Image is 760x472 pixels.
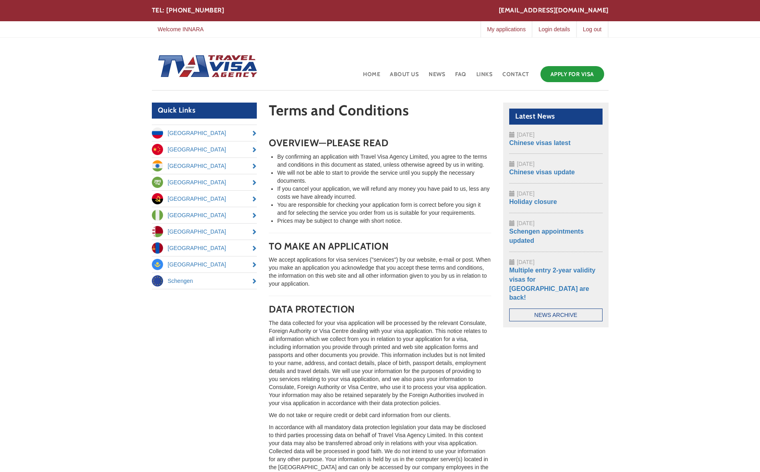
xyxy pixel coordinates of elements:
a: Log out [576,21,608,37]
a: Links [476,64,494,90]
img: Home [152,47,258,87]
a: Schengen [152,273,257,289]
a: News Archive [509,309,603,321]
p: We do not take or require credit or debit card information from our clients. [269,411,491,419]
a: Chinese visas update [509,169,575,175]
a: [GEOGRAPHIC_DATA] [152,174,257,190]
a: [GEOGRAPHIC_DATA] [152,240,257,256]
p: We accept applications for visa services ("services") by our website, e-mail or post. When you ma... [269,256,491,288]
div: TEL: [PHONE_NUMBER] [152,6,609,15]
a: Multiple entry 2-year validity visas for [GEOGRAPHIC_DATA] are back! [509,267,595,301]
a: News [428,64,446,90]
li: By confirming an application with Travel Visa Agency Limited, you agree to the terms and conditio... [277,153,491,169]
h3: TO MAKE AN APPLICATION [269,241,491,252]
a: Schengen appointments updated [509,228,584,244]
a: [GEOGRAPHIC_DATA] [152,256,257,272]
h2: Latest News [509,109,603,125]
a: Chinese visas latest [509,139,571,146]
h1: Terms and Conditions [269,103,491,122]
a: [GEOGRAPHIC_DATA] [152,141,257,157]
h3: OVERVIEW—PLEASE READ [269,138,491,148]
span: [DATE] [517,161,534,167]
span: [DATE] [517,220,534,226]
span: [DATE] [517,190,534,197]
a: [GEOGRAPHIC_DATA] [152,207,257,223]
li: If you cancel your application, we will refund any money you have paid to us, less any costs we h... [277,185,491,201]
a: [EMAIL_ADDRESS][DOMAIN_NAME] [499,6,609,15]
a: FAQ [454,64,467,90]
a: Holiday closure [509,198,557,205]
h3: DATA PROTECTION [269,304,491,315]
a: Home [362,64,381,90]
a: [GEOGRAPHIC_DATA] [152,191,257,207]
a: My applications [480,21,532,37]
li: Prices may be subject to change with short notice. [277,217,491,225]
span: [DATE] [517,131,534,138]
a: Welcome INNARA [152,21,210,37]
a: [GEOGRAPHIC_DATA] [152,125,257,141]
a: About Us [389,64,419,90]
a: Contact [502,64,530,90]
a: Apply for Visa [540,66,604,82]
a: [GEOGRAPHIC_DATA] [152,224,257,240]
a: [GEOGRAPHIC_DATA] [152,158,257,174]
p: The data collected for your visa application will be processed by the relevant Consulate, Foreign... [269,319,491,407]
a: Login details [532,21,576,37]
li: We will not be able to start to provide the service until you supply the necessary documents. [277,169,491,185]
span: [DATE] [517,259,534,265]
li: You are responsible for checking your application form is correct before you sign it and for sele... [277,201,491,217]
